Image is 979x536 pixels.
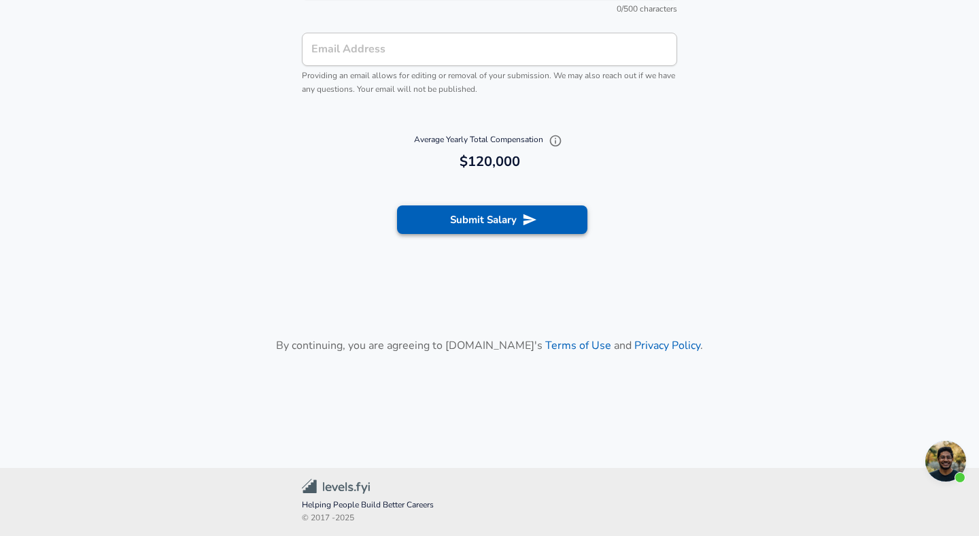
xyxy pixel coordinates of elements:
[302,512,677,525] span: © 2017 - 2025
[397,205,587,234] button: Submit Salary
[302,33,677,66] input: team@levels.fyi
[302,3,677,16] div: 0/500 characters
[925,441,966,482] div: Open chat
[545,338,611,353] a: Terms of Use
[302,499,677,512] span: Helping People Build Better Careers
[307,151,672,173] h6: $120,000
[634,338,700,353] a: Privacy Policy
[545,131,566,151] button: Explain Total Compensation
[414,134,566,145] span: Average Yearly Total Compensation
[302,479,370,495] img: Levels.fyi Community
[302,70,675,95] span: Providing an email allows for editing or removal of your submission. We may also reach out if we ...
